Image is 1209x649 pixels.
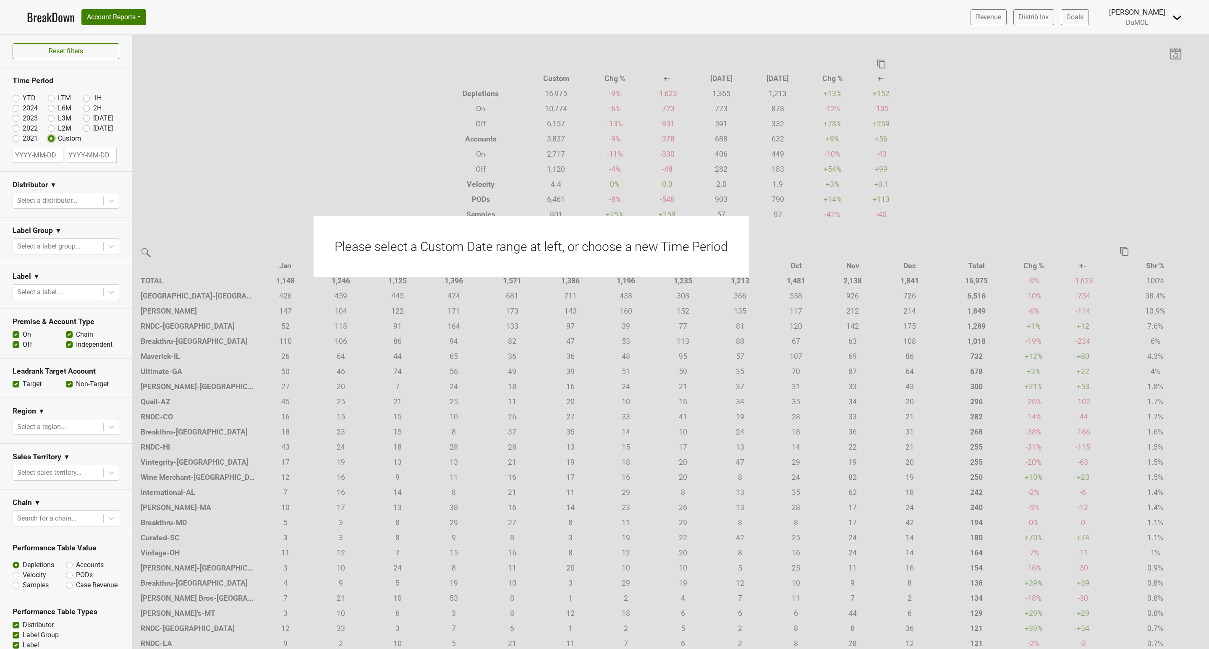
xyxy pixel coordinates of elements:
h3: Leadrank Target Account [13,367,119,376]
label: Accounts [76,560,104,570]
label: L6M [58,103,71,113]
label: On [23,330,31,340]
h3: Label [13,272,31,281]
label: 2022 [23,123,38,133]
button: Account Reports [81,9,146,25]
label: YTD [23,93,36,103]
input: YYYY-MM-DD [66,148,117,163]
h3: Performance Table Value [13,544,119,552]
span: ▼ [55,226,62,236]
label: Depletions [23,560,54,570]
label: PODs [76,570,93,580]
a: Goals [1061,9,1089,25]
span: ▼ [34,498,41,508]
span: ▼ [50,180,57,190]
a: BreakDown [27,8,75,26]
button: Reset filters [13,43,119,59]
label: 2023 [23,113,38,123]
label: Label Group [23,630,59,640]
h3: Label Group [13,226,53,235]
h3: Sales Territory [13,453,61,461]
a: Distrib Inv [1013,9,1054,25]
label: Off [23,340,32,350]
label: Custom [58,133,81,144]
h3: Chain [13,498,32,507]
div: [PERSON_NAME] [1109,7,1165,18]
label: [DATE] [93,123,113,133]
label: Target [23,379,42,389]
a: Revenue [971,9,1007,25]
h3: Performance Table Types [13,607,119,616]
label: LTM [58,93,71,103]
label: 1H [93,93,102,103]
label: 2024 [23,103,38,113]
label: Independent [76,340,113,350]
label: Case Revenue [76,580,118,590]
label: Chain [76,330,93,340]
label: Samples [23,580,49,590]
h3: Time Period [13,76,119,85]
label: [DATE] [93,113,113,123]
label: Non-Target [76,379,109,389]
img: Dropdown Menu [1172,13,1182,23]
h3: Region [13,407,36,416]
span: ▼ [38,406,45,416]
span: DuMOL [1126,18,1149,26]
span: ▼ [33,272,40,282]
label: 2H [93,103,102,113]
label: 2021 [23,133,38,144]
label: Distributor [23,620,54,630]
h3: Premise & Account Type [13,317,119,326]
label: L2M [58,123,71,133]
span: ▼ [63,452,70,462]
h3: Distributor [13,181,48,189]
input: YYYY-MM-DD [13,148,63,163]
label: Velocity [23,570,46,580]
label: L3M [58,113,71,123]
div: Please select a Custom Date range at left, or choose a new Time Period [314,216,749,277]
